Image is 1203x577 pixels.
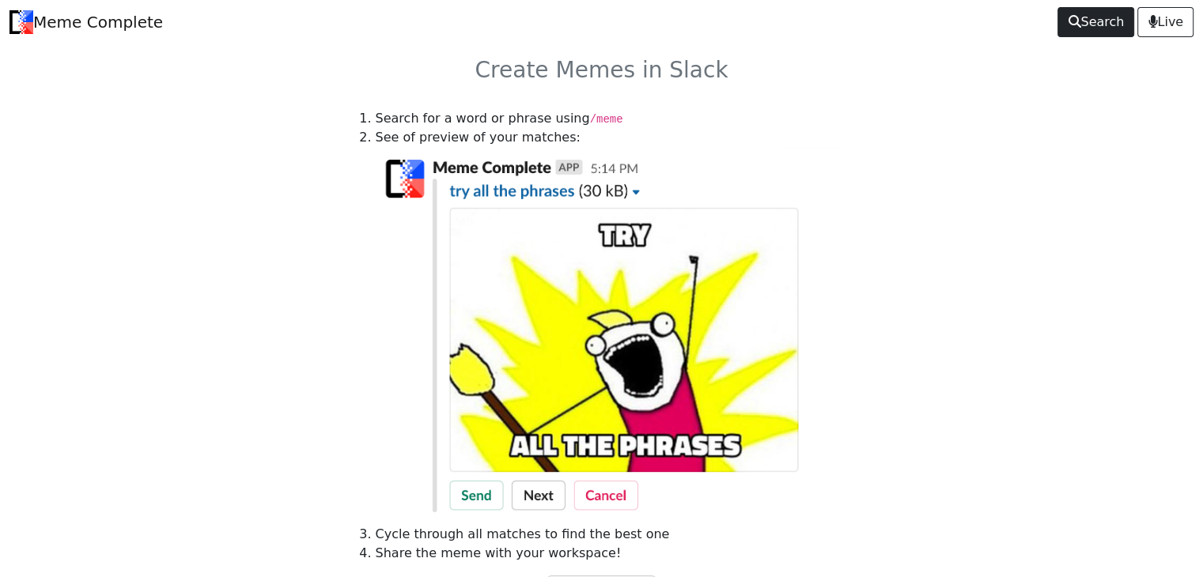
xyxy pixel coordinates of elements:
code: /meme [590,113,623,126]
li: See of preview of your matches: [376,128,853,526]
span: Search [1068,13,1124,32]
li: Cycle through all matches to find the best one [376,525,853,544]
a: Live [1137,7,1194,37]
h3: Create Memes in Slack [89,57,1114,84]
img: slack.png [376,147,853,526]
li: Search for a word or phrase using [376,109,853,128]
a: Meme Complete [9,6,163,38]
span: Live [1148,13,1183,32]
img: Meme Complete [9,10,33,34]
li: Share the meme with your workspace! [376,544,853,563]
a: Search [1057,7,1134,37]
